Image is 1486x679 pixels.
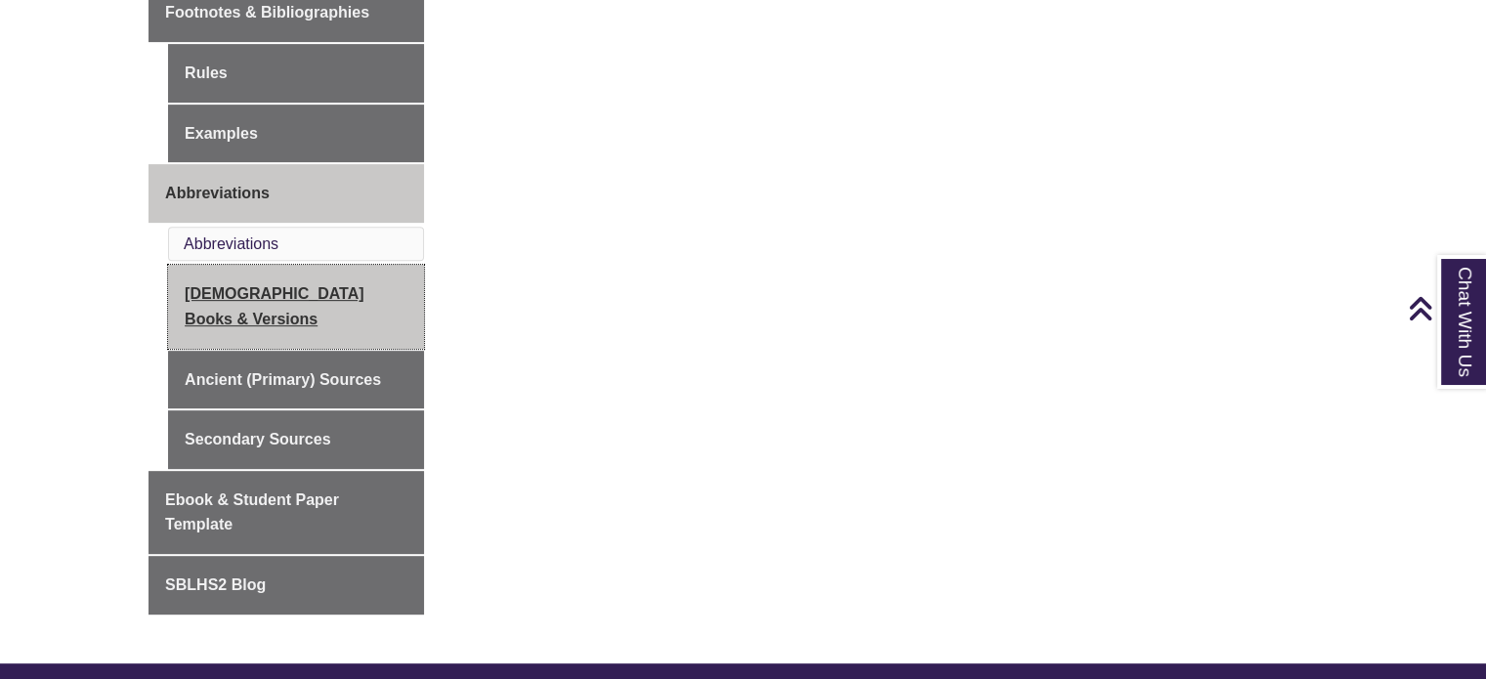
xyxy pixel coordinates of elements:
span: SBLHS2 Blog [165,576,266,593]
span: Footnotes & Bibliographies [165,4,369,21]
a: Secondary Sources [168,410,424,469]
a: Ebook & Student Paper Template [149,471,424,554]
a: Rules [168,44,424,103]
a: Ancient (Primary) Sources [168,351,424,409]
a: Examples [168,105,424,163]
a: Abbreviations [149,164,424,223]
a: [DEMOGRAPHIC_DATA] Books & Versions [168,265,424,348]
a: Abbreviations [184,235,278,252]
span: Abbreviations [165,185,270,201]
a: SBLHS2 Blog [149,556,424,615]
span: Ebook & Student Paper Template [165,491,339,533]
a: Back to Top [1408,295,1481,321]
